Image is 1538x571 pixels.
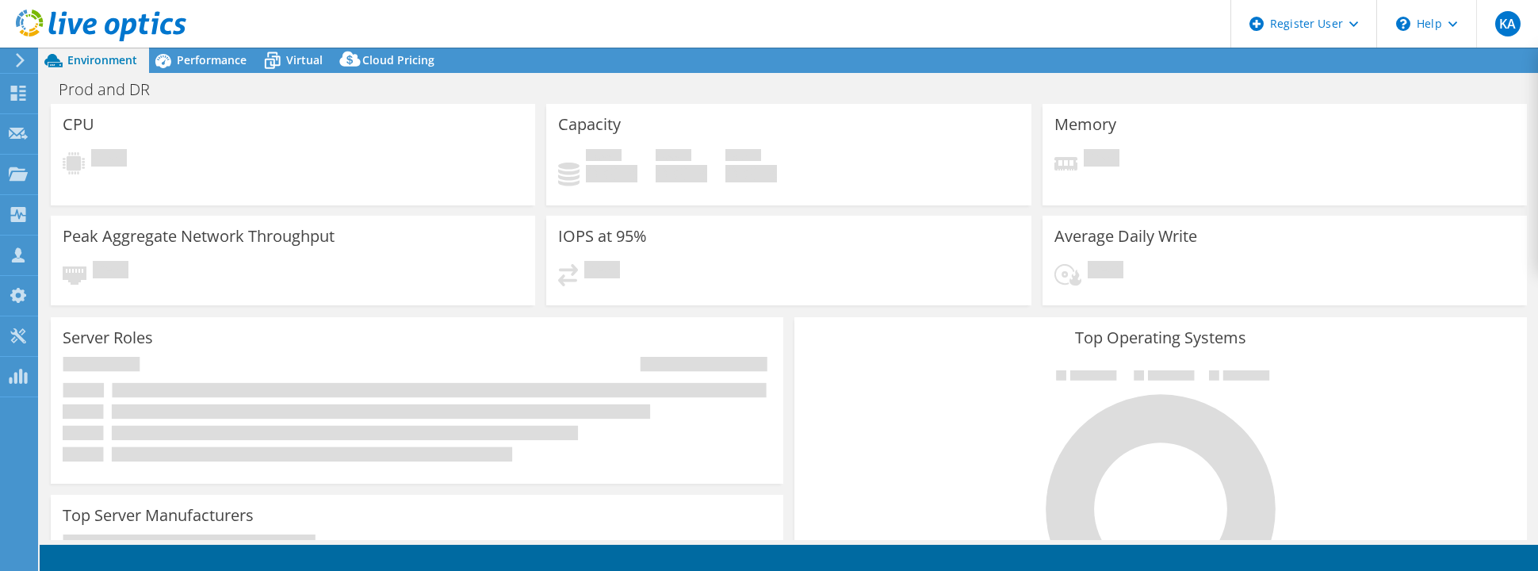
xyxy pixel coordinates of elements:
span: Performance [177,52,247,67]
span: Total [725,149,761,165]
h3: Server Roles [63,329,153,347]
span: Cloud Pricing [362,52,434,67]
h3: CPU [63,116,94,133]
h3: Top Operating Systems [806,329,1515,347]
h4: 0 GiB [586,165,637,182]
span: Pending [93,261,128,282]
h3: IOPS at 95% [558,228,647,245]
h3: Peak Aggregate Network Throughput [63,228,335,245]
svg: \n [1396,17,1410,31]
span: Pending [584,261,620,282]
span: Pending [91,149,127,171]
span: Pending [1084,149,1119,171]
span: Used [586,149,622,165]
h4: 0 GiB [725,165,777,182]
h3: Top Server Manufacturers [63,507,254,524]
h3: Memory [1054,116,1116,133]
span: Pending [1088,261,1123,282]
h4: 0 GiB [656,165,707,182]
span: Free [656,149,691,165]
h3: Capacity [558,116,621,133]
span: Virtual [286,52,323,67]
h3: Average Daily Write [1054,228,1197,245]
h1: Prod and DR [52,81,174,98]
span: Environment [67,52,137,67]
span: KA [1495,11,1521,36]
